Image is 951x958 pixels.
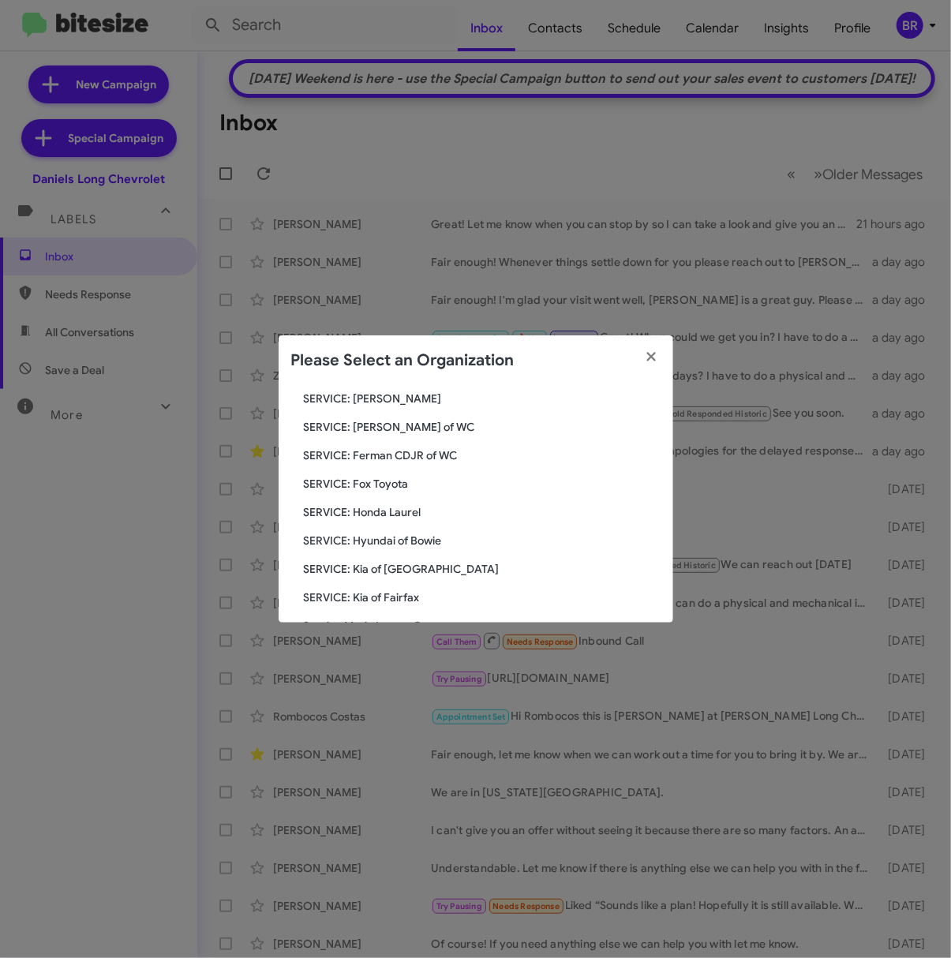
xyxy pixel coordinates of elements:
[304,589,661,605] span: SERVICE: Kia of Fairfax
[304,533,661,548] span: SERVICE: Hyundai of Bowie
[304,618,661,634] span: Service Marin Luxury Cars
[304,419,661,435] span: SERVICE: [PERSON_NAME] of WC
[304,504,661,520] span: SERVICE: Honda Laurel
[304,447,661,463] span: SERVICE: Ferman CDJR of WC
[291,348,515,373] h2: Please Select an Organization
[304,561,661,577] span: SERVICE: Kia of [GEOGRAPHIC_DATA]
[304,476,661,492] span: SERVICE: Fox Toyota
[304,391,661,406] span: SERVICE: [PERSON_NAME]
